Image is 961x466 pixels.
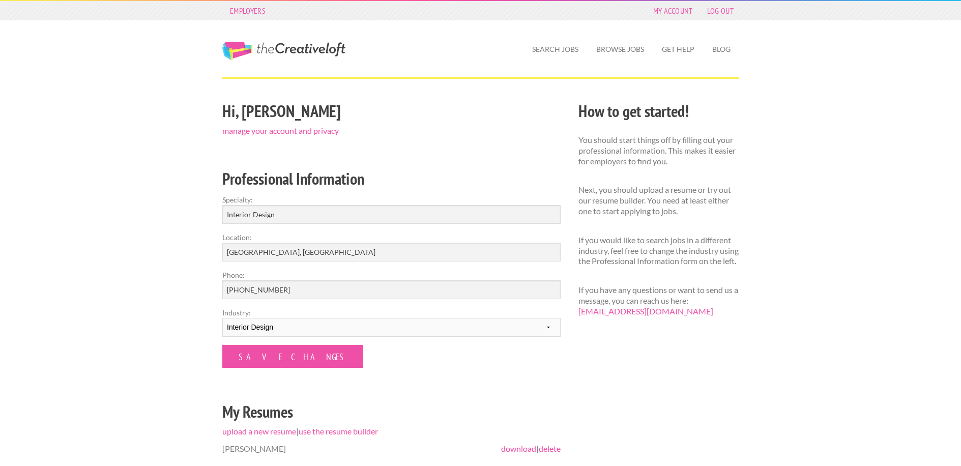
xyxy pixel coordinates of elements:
[222,167,561,190] h2: Professional Information
[578,135,739,166] p: You should start things off by filling out your professional information. This makes it easier fo...
[501,444,536,453] a: download
[222,280,561,299] input: Optional
[222,426,296,436] a: upload a new resume
[299,426,378,436] a: use the resume builder
[222,270,561,280] label: Phone:
[539,444,561,453] a: delete
[578,285,739,316] p: If you have any questions or want to send us a message, you can reach us here:
[578,185,739,216] p: Next, you should upload a resume or try out our resume builder. You need at least either one to s...
[222,126,339,135] a: manage your account and privacy
[704,38,739,61] a: Blog
[501,444,561,454] span: |
[225,4,271,18] a: Employers
[222,444,286,453] span: [PERSON_NAME]
[578,306,713,316] a: [EMAIL_ADDRESS][DOMAIN_NAME]
[222,345,363,368] input: Save Changes
[578,235,739,267] p: If you would like to search jobs in a different industry, feel free to change the industry using ...
[524,38,587,61] a: Search Jobs
[222,232,561,243] label: Location:
[222,194,561,205] label: Specialty:
[222,243,561,261] input: e.g. New York, NY
[578,100,739,123] h2: How to get started!
[222,42,345,60] a: The Creative Loft
[588,38,652,61] a: Browse Jobs
[222,100,561,123] h2: Hi, [PERSON_NAME]
[654,38,703,61] a: Get Help
[222,307,561,318] label: Industry:
[702,4,739,18] a: Log Out
[222,400,561,423] h2: My Resumes
[648,4,698,18] a: My Account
